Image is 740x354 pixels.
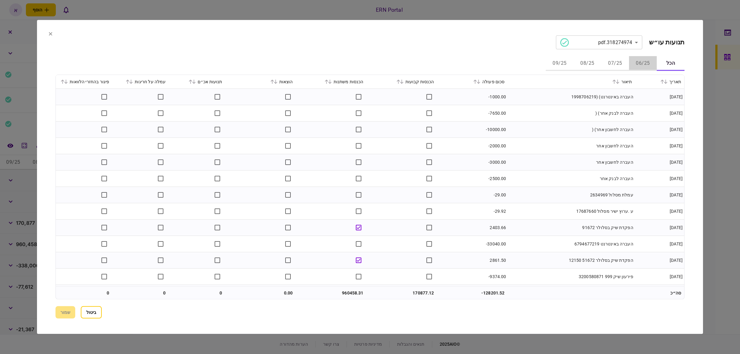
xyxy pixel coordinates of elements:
td: העברה לחשבון אחר [508,138,635,154]
td: [DATE] [635,236,684,252]
td: [DATE] [635,154,684,171]
td: ע .ערוץ ישיר מסלול 17687660 [508,203,635,220]
td: 2403.66 [437,220,508,236]
td: -3000.00 [437,154,508,171]
td: 0.00 [225,287,296,299]
td: [DATE] [635,252,684,269]
div: הוצאות [228,78,293,85]
td: 0 [112,287,169,299]
td: עמלת מסלול 2634969 [508,187,635,203]
td: [DATE] [635,220,684,236]
button: ביטול [81,306,102,319]
td: [DATE] [635,285,684,301]
td: -2000.00 [437,138,508,154]
td: העברה באינטרנט) (1998706219 [508,89,635,105]
td: 2861.50 [437,252,508,269]
td: [DATE] [635,105,684,121]
h2: תנועות עו״ש [649,39,684,46]
div: פיגור בהחזרי הלוואות [59,78,109,85]
td: העברה לבנק אחר [508,171,635,187]
td: 0 [169,287,225,299]
td: סה״כ [635,287,684,299]
td: 170877.12 [367,287,437,299]
button: 08/25 [573,56,601,71]
td: פירעון שיק 999 3200580871 [508,269,635,285]
td: העברה לבנק אחר) ( [508,105,635,121]
div: תאריך [638,78,681,85]
td: -29.92 [437,203,508,220]
td: [DATE] [635,269,684,285]
td: 960458.31 [296,287,367,299]
td: [DATE] [635,203,684,220]
td: -7650.00 [437,105,508,121]
td: 0 [56,287,112,299]
td: העברה באינטרנט 6794677219 [508,236,635,252]
td: -9374.00 [437,269,508,285]
td: [DATE] [635,171,684,187]
td: העברה לחשבון אחר [508,154,635,171]
button: 07/25 [601,56,629,71]
td: [DATE] [635,121,684,138]
td: [DATE] [635,187,684,203]
td: -2500.00 [437,171,508,187]
td: הפקדת שיק בסלולר 51672 12150 [508,252,635,269]
td: -29.00 [437,187,508,203]
td: [DATE] [635,89,684,105]
div: הכנסות קבועות [370,78,434,85]
td: -33040.00 [437,236,508,252]
div: סכום פעולה [440,78,505,85]
td: 15333.28 [437,285,508,301]
button: 06/25 [629,56,657,71]
td: הפקדת שיק בסלולר 36672 22010 [508,285,635,301]
td: הפקדת שיק בסלולר 91672 [508,220,635,236]
td: -128201.52 [437,287,508,299]
td: -10000.00 [437,121,508,138]
td: -1000.00 [437,89,508,105]
td: העברה לחשבון אחר) ( [508,121,635,138]
td: [DATE] [635,138,684,154]
div: תנועות אכ״ם [172,78,222,85]
div: תיאור [511,78,632,85]
button: 09/25 [546,56,573,71]
div: הכנסות משתנות [299,78,364,85]
div: 318274974.pdf [560,38,632,47]
button: הכל [657,56,684,71]
div: עמלה על חריגות [115,78,166,85]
